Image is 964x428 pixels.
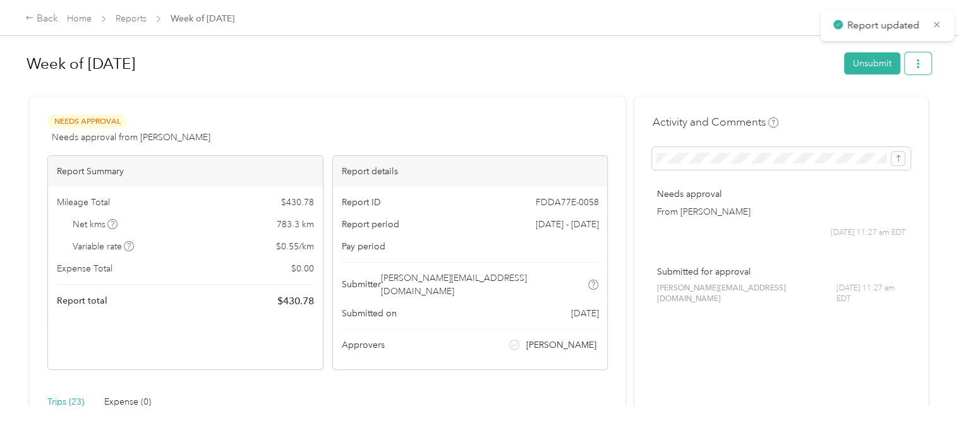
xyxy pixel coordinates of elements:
[526,338,596,352] span: [PERSON_NAME]
[333,156,608,187] div: Report details
[656,283,836,305] span: [PERSON_NAME][EMAIL_ADDRESS][DOMAIN_NAME]
[652,114,778,130] h4: Activity and Comments
[342,278,381,291] span: Submitter
[277,218,314,231] span: 783.3 km
[570,307,598,320] span: [DATE]
[535,196,598,209] span: FDDA77E-0058
[48,156,323,187] div: Report Summary
[47,395,84,409] div: Trips (23)
[276,240,314,253] span: $ 0.55 / km
[656,265,906,278] p: Submitted for approval
[893,357,964,428] iframe: Everlance-gr Chat Button Frame
[67,13,92,24] a: Home
[844,52,900,74] button: Unsubmit
[291,262,314,275] span: $ 0.00
[52,131,210,144] span: Needs approval from [PERSON_NAME]
[381,271,586,298] span: [PERSON_NAME][EMAIL_ADDRESS][DOMAIN_NAME]
[171,12,234,25] span: Week of [DATE]
[342,196,381,209] span: Report ID
[281,196,314,209] span: $ 430.78
[47,114,127,129] span: Needs Approval
[342,240,385,253] span: Pay period
[57,196,110,209] span: Mileage Total
[57,262,112,275] span: Expense Total
[836,283,906,305] span: [DATE] 11:27 am EDT
[116,13,147,24] a: Reports
[25,11,58,27] div: Back
[535,218,598,231] span: [DATE] - [DATE]
[342,307,397,320] span: Submitted on
[27,49,835,79] h1: Week of September 22 2025
[847,18,923,33] p: Report updated
[831,227,906,239] span: [DATE] 11:27 am EDT
[73,218,118,231] span: Net kms
[104,395,151,409] div: Expense (0)
[277,294,314,309] span: $ 430.78
[342,218,399,231] span: Report period
[656,187,906,201] p: Needs approval
[342,338,385,352] span: Approvers
[656,205,906,218] p: From [PERSON_NAME]
[57,294,107,307] span: Report total
[73,240,135,253] span: Variable rate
